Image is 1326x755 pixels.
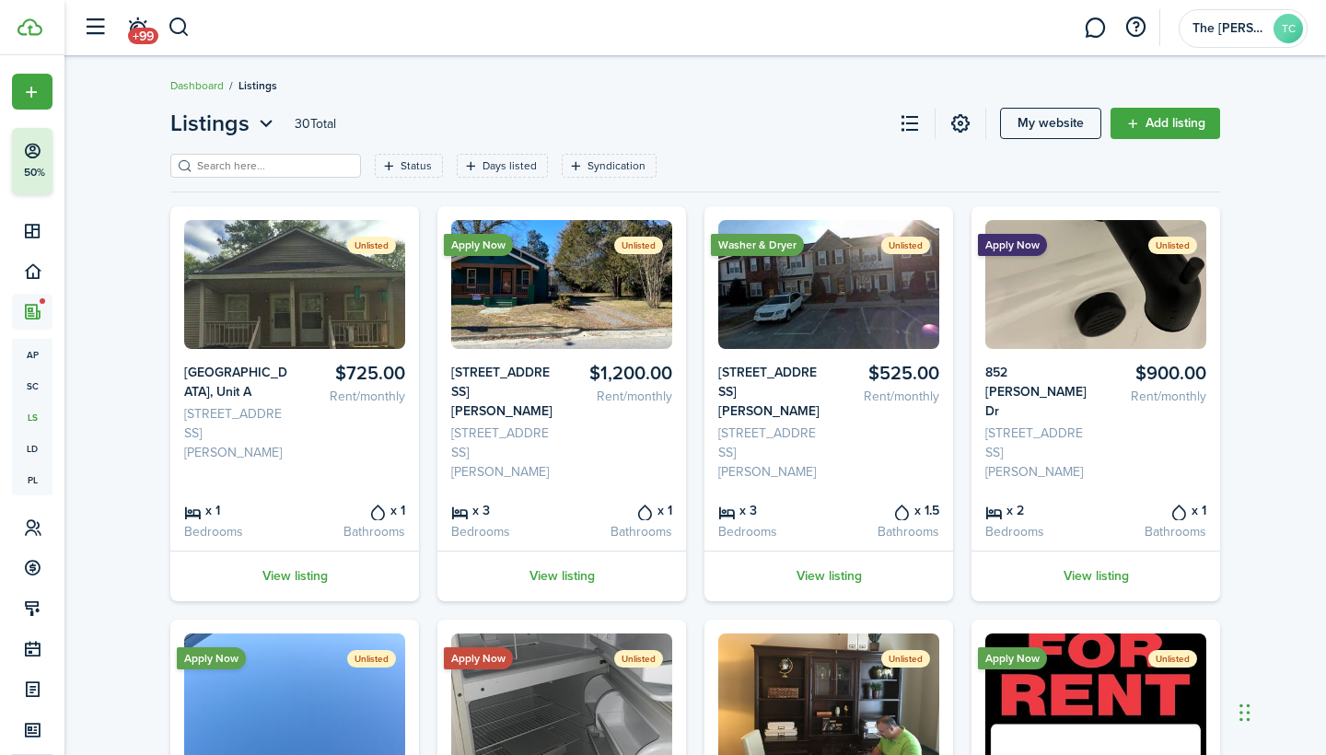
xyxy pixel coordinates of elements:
a: View listing [704,551,953,601]
status: Unlisted [1148,650,1197,668]
card-listing-description: Bathrooms [836,522,940,541]
status: Unlisted [347,237,396,254]
card-listing-description: Rent/monthly [1103,387,1207,406]
card-listing-description: Rent/monthly [569,387,673,406]
status: Unlisted [614,237,663,254]
card-listing-description: Bedrooms [451,522,555,541]
filter-tag: Open filter [375,154,443,178]
card-listing-description: Rent/monthly [302,387,406,406]
button: Search [168,12,191,43]
card-listing-title: x 2 [985,500,1089,520]
card-listing-description: Bedrooms [985,522,1089,541]
img: TenantCloud [17,18,42,36]
img: Listing avatar [184,220,405,349]
ribbon: Apply Now [978,647,1047,669]
a: Messaging [1077,5,1112,52]
filter-tag-label: Days listed [483,157,537,174]
status: Unlisted [1148,237,1197,254]
card-listing-title: x 1 [302,500,406,520]
button: Listings [170,107,278,140]
card-listing-description: Rent/monthly [836,387,940,406]
iframe: Chat Widget [1234,667,1326,755]
card-listing-title: [GEOGRAPHIC_DATA], Unit A [184,363,288,401]
a: ap [12,339,52,370]
card-listing-title: x 1 [184,500,288,520]
span: Listings [170,107,250,140]
header-page-total: 30 Total [295,114,336,134]
card-listing-title: x 3 [718,500,822,520]
a: View listing [437,551,686,601]
filter-tag-label: Status [401,157,432,174]
card-listing-title: x 1 [569,500,673,520]
card-listing-description: Bedrooms [718,522,822,541]
ribbon: Apply Now [444,234,513,256]
a: ld [12,433,52,464]
a: View listing [971,551,1220,601]
a: pl [12,464,52,495]
a: Add listing [1111,108,1220,139]
filter-tag-label: Syndication [587,157,646,174]
card-listing-title: 852 [PERSON_NAME] Dr [985,363,1089,421]
card-listing-description: Bedrooms [184,522,288,541]
button: Open resource center [1120,12,1151,43]
card-listing-description: [STREET_ADDRESS][PERSON_NAME] [985,424,1089,482]
card-listing-description: Bathrooms [302,522,406,541]
a: Dashboard [170,77,224,94]
status: Unlisted [881,237,930,254]
card-listing-title: $725.00 [302,363,406,384]
status: Unlisted [881,650,930,668]
ribbon: Apply Now [444,647,513,669]
a: View listing [170,551,419,601]
filter-tag: Open filter [457,154,548,178]
status: Unlisted [614,650,663,668]
span: +99 [128,28,158,44]
a: My website [1000,108,1101,139]
filter-tag: Open filter [562,154,657,178]
card-listing-title: x 1 [1103,500,1207,520]
ribbon: Apply Now [978,234,1047,256]
card-listing-description: Bathrooms [1103,522,1207,541]
card-listing-title: $525.00 [836,363,940,384]
card-listing-title: x 1.5 [836,500,940,520]
button: Open sidebar [77,10,112,45]
status: Unlisted [347,650,396,668]
ribbon: Apply Now [177,647,246,669]
input: Search here... [192,157,355,175]
card-listing-description: [STREET_ADDRESS][PERSON_NAME] [718,424,822,482]
a: ls [12,401,52,433]
card-listing-title: $1,200.00 [569,363,673,384]
button: 50% [12,128,165,194]
span: Listings [238,77,277,94]
card-listing-description: [STREET_ADDRESS][PERSON_NAME] [451,424,555,482]
div: Drag [1239,685,1250,740]
card-listing-title: [STREET_ADDRESS][PERSON_NAME] [718,363,822,421]
img: Listing avatar [985,220,1206,349]
card-listing-title: $900.00 [1103,363,1207,384]
span: The Clarence Mason Group LLC [1192,22,1266,35]
avatar-text: TC [1274,14,1303,43]
img: Listing avatar [718,220,939,349]
card-listing-description: Bathrooms [569,522,673,541]
a: Notifications [120,5,155,52]
card-listing-title: [STREET_ADDRESS][PERSON_NAME] [451,363,555,421]
ribbon: Washer & Dryer [711,234,804,256]
p: 50% [23,165,46,180]
card-listing-title: x 3 [451,500,555,520]
button: Open menu [12,74,52,110]
a: sc [12,370,52,401]
card-listing-description: [STREET_ADDRESS][PERSON_NAME] [184,404,288,462]
button: Open menu [170,107,278,140]
img: Listing avatar [451,220,672,349]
